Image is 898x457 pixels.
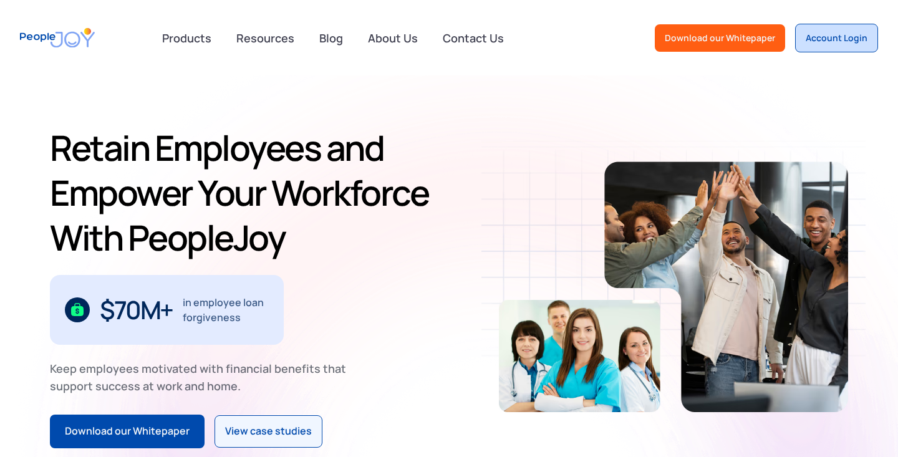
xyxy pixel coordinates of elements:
div: Keep employees motivated with financial benefits that support success at work and home. [50,360,357,395]
div: Products [155,26,219,51]
a: Resources [229,24,302,52]
a: About Us [360,24,425,52]
a: Download our Whitepaper [50,415,205,448]
a: Contact Us [435,24,511,52]
img: Retain-Employees-PeopleJoy [604,161,848,412]
a: home [20,20,95,55]
a: View case studies [215,415,322,448]
h1: Retain Employees and Empower Your Workforce With PeopleJoy [50,125,444,260]
a: Download our Whitepaper [655,24,785,52]
div: View case studies [225,423,312,440]
img: Retain-Employees-PeopleJoy [499,300,660,412]
div: $70M+ [100,300,173,320]
a: Account Login [795,24,878,52]
a: Blog [312,24,350,52]
div: Download our Whitepaper [665,32,775,44]
div: in employee loan forgiveness [183,295,269,325]
div: 1 / 3 [50,275,284,345]
div: Account Login [806,32,867,44]
div: Download our Whitepaper [65,423,190,440]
